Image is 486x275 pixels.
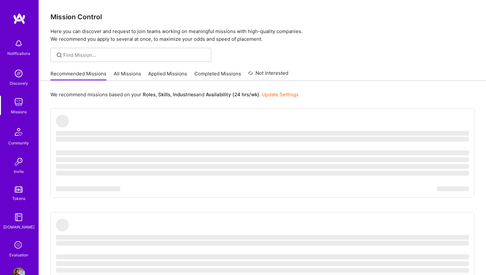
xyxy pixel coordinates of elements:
img: teamwork [12,96,25,108]
a: All Missions [114,70,141,81]
i: icon SelectionTeam [13,239,25,252]
a: Recommended Missions [50,70,106,81]
div: Evaluation [9,252,28,258]
div: Missions [11,108,27,115]
h3: Mission Control [50,13,474,21]
div: Invite [14,168,24,175]
b: Skills [158,91,170,98]
img: logo [13,13,26,24]
img: discovery [12,67,25,80]
a: Applied Missions [148,70,187,81]
img: Invite [12,155,25,168]
img: guide book [12,211,25,224]
b: Industries [173,91,196,98]
img: tokens [15,186,22,193]
b: Availability (24 hrs/wk) [206,91,259,98]
p: Here you can discover and request to join teams working on meaningful missions with high-quality ... [50,28,474,43]
img: bell [12,37,25,50]
div: [DOMAIN_NAME] [3,224,34,230]
p: We recommend missions based on your , , and . [50,91,299,98]
input: Find Mission... [63,52,206,58]
div: Tokens [12,195,25,202]
a: Update Settings [262,91,299,98]
a: Completed Missions [194,70,241,81]
b: Roles [143,91,156,98]
div: Notifications [7,50,30,57]
div: Discovery [10,80,28,87]
a: Not Interested [248,69,288,81]
i: icon SearchGrey [56,51,63,59]
div: Community [8,140,29,146]
img: Community [11,124,26,140]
